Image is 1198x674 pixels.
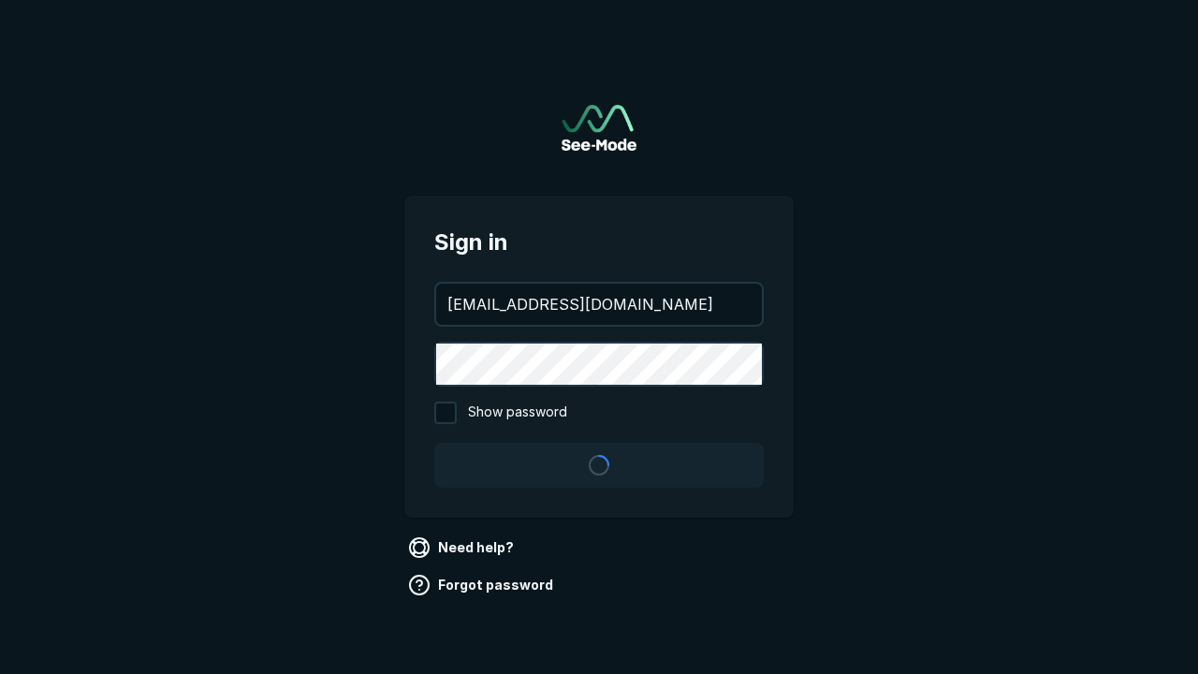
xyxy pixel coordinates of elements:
img: See-Mode Logo [562,105,636,151]
a: Forgot password [404,570,561,600]
a: Go to sign in [562,105,636,151]
a: Need help? [404,533,521,563]
input: your@email.com [436,284,762,325]
span: Sign in [434,226,764,259]
span: Show password [468,402,567,424]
